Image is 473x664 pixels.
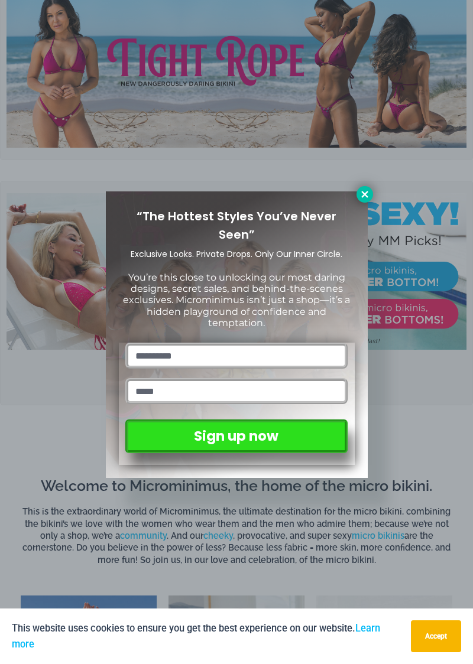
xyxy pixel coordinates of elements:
span: Exclusive Looks. Private Drops. Only Our Inner Circle. [131,248,342,260]
button: Accept [411,620,461,652]
button: Close [357,186,373,203]
a: Learn more [12,623,380,650]
span: You’re this close to unlocking our most daring designs, secret sales, and behind-the-scenes exclu... [123,272,350,328]
p: This website uses cookies to ensure you get the best experience on our website. [12,620,402,652]
span: “The Hottest Styles You’ve Never Seen” [137,208,336,243]
button: Sign up now [125,419,347,453]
